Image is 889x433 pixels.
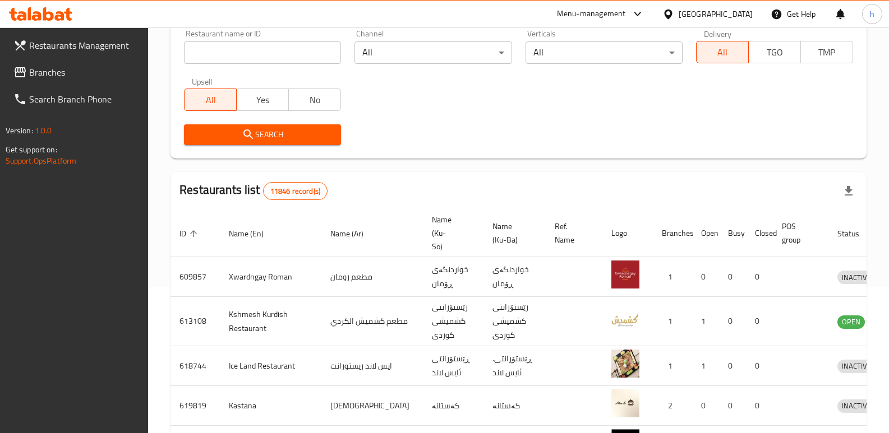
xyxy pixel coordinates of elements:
td: 613108 [171,297,220,346]
span: Search Branch Phone [29,92,140,106]
span: POS group [782,220,815,246]
td: 0 [746,257,773,297]
a: Branches [4,59,149,86]
label: Delivery [704,30,732,38]
img: Kshmesh Kurdish Restaurant [611,305,639,333]
td: خواردنگەی ڕۆمان [423,257,483,297]
td: 618744 [171,346,220,386]
button: All [696,41,749,63]
span: Name (Ku-So) [432,213,470,253]
span: Name (Ku-Ba) [492,220,532,246]
td: .ڕێستۆرانتی ئایس لاند [483,346,546,386]
label: Upsell [192,77,213,85]
td: مطعم رومان [321,257,423,297]
td: 1 [653,346,692,386]
span: TMP [805,44,849,60]
span: ID [179,227,201,240]
div: All [526,41,683,64]
a: Restaurants Management [4,32,149,59]
td: خواردنگەی ڕۆمان [483,257,546,297]
td: 1 [692,297,719,346]
span: 11846 record(s) [264,186,327,197]
div: OPEN [837,315,865,329]
td: 1 [653,257,692,297]
span: Status [837,227,874,240]
div: Menu-management [557,7,626,21]
td: مطعم كشميش الكردي [321,297,423,346]
div: All [354,41,512,64]
img: Xwardngay Roman [611,260,639,288]
td: Ice Land Restaurant [220,346,321,386]
span: Branches [29,66,140,79]
span: Get support on: [6,142,57,157]
td: 0 [746,386,773,426]
span: h [870,8,874,20]
button: All [184,89,237,111]
button: TGO [748,41,801,63]
th: Logo [602,209,653,257]
span: Search [193,128,332,142]
button: No [288,89,341,111]
span: Restaurants Management [29,39,140,52]
td: 619819 [171,386,220,426]
a: Support.OpsPlatform [6,153,77,168]
td: 0 [719,297,746,346]
div: [GEOGRAPHIC_DATA] [679,8,753,20]
span: OPEN [837,315,865,328]
span: Ref. Name [555,220,589,246]
td: Xwardngay Roman [220,257,321,297]
span: Version: [6,123,33,138]
td: 0 [719,346,746,386]
div: Total records count [263,182,328,200]
td: Kshmesh Kurdish Restaurant [220,297,321,346]
button: TMP [800,41,853,63]
button: Search [184,124,341,145]
td: 0 [719,257,746,297]
td: 0 [692,257,719,297]
th: Open [692,209,719,257]
td: 0 [692,386,719,426]
td: کەستانە [423,386,483,426]
span: Name (Ar) [330,227,378,240]
span: INACTIVE [837,399,876,412]
img: Ice Land Restaurant [611,350,639,378]
img: Kastana [611,389,639,417]
td: کەستانە [483,386,546,426]
td: ڕێستۆرانتی ئایس لاند [423,346,483,386]
td: 1 [692,346,719,386]
button: Yes [236,89,289,111]
td: 1 [653,297,692,346]
td: 0 [746,297,773,346]
td: ايس لاند ريستورانت [321,346,423,386]
span: INACTIVE [837,360,876,373]
span: All [189,92,232,108]
span: Name (En) [229,227,278,240]
th: Branches [653,209,692,257]
h2: Restaurants list [179,181,328,200]
td: رێستۆرانتی کشمیشى كوردى [483,297,546,346]
td: رێستۆرانتی کشمیشى كوردى [423,297,483,346]
span: TGO [753,44,796,60]
td: 609857 [171,257,220,297]
input: Search for restaurant name or ID.. [184,41,341,64]
div: Export file [835,178,862,204]
td: 0 [719,386,746,426]
td: 0 [746,346,773,386]
td: 2 [653,386,692,426]
span: 1.0.0 [35,123,52,138]
a: Search Branch Phone [4,86,149,113]
span: Yes [241,92,284,108]
th: Busy [719,209,746,257]
span: INACTIVE [837,271,876,284]
th: Closed [746,209,773,257]
td: Kastana [220,386,321,426]
span: No [293,92,337,108]
span: All [701,44,744,60]
td: [DEMOGRAPHIC_DATA] [321,386,423,426]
